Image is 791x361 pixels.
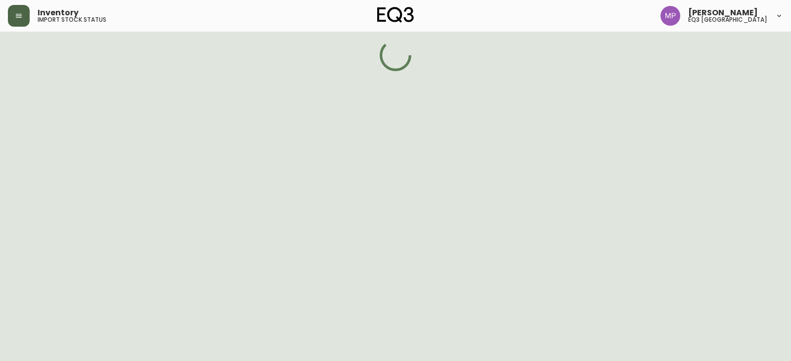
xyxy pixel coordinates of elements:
span: Inventory [38,9,79,17]
span: [PERSON_NAME] [688,9,758,17]
img: logo [377,7,414,23]
img: 898fb1fef72bdc68defcae31627d8d29 [660,6,680,26]
h5: import stock status [38,17,106,23]
h5: eq3 [GEOGRAPHIC_DATA] [688,17,767,23]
